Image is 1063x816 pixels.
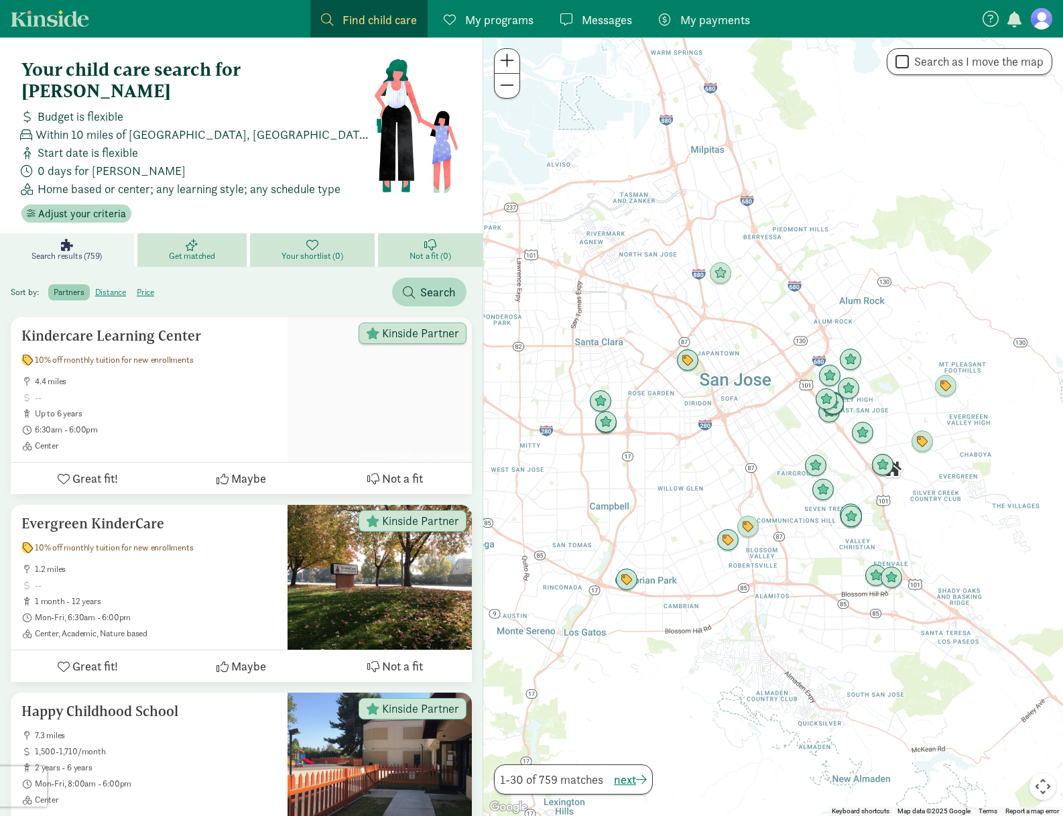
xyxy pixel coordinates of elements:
div: Click to see details [815,388,838,411]
h4: Your child care search for [PERSON_NAME] [21,59,373,102]
span: Start date is flexible [38,143,138,162]
span: Not a fit (0) [410,251,450,261]
button: Map camera controls [1029,773,1056,800]
span: 6:30am - 6:00pm [35,424,277,435]
span: Map data ©2025 Google [897,807,971,815]
button: Adjust your criteria [21,205,131,223]
span: Center [35,441,277,451]
span: 10% off monthly tuition for new enrollments [35,542,193,553]
button: Not a fit [318,463,472,494]
label: Search as I move the map [909,54,1044,70]
span: Search results (759) [32,251,102,261]
span: My payments [680,11,750,29]
span: 0 days for [PERSON_NAME] [38,162,186,180]
span: My programs [465,11,534,29]
span: 1,500-1,710/month [35,746,277,757]
span: Great fit! [72,657,118,675]
div: Click to see details [812,479,834,502]
span: Kinside Partner [382,703,459,715]
div: Click to see details [840,506,863,528]
span: Not a fit [382,469,423,487]
div: Click to see details [595,411,617,434]
div: Click to see details [934,375,957,398]
button: next [614,770,647,789]
span: 1.2 miles [35,564,277,575]
span: Great fit! [72,469,118,487]
span: Center [35,795,277,805]
button: Search [392,278,466,306]
div: Click to see details [818,401,840,424]
div: Click to see details [737,516,759,538]
div: Click to see details [840,504,863,527]
span: Kinside Partner [382,327,459,339]
button: Great fit! [11,463,164,494]
span: Maybe [231,657,266,675]
div: Click to see details [676,349,699,372]
a: Not a fit (0) [378,233,483,267]
span: 2 years - 6 years [35,762,277,773]
div: Click to see details [839,504,862,526]
button: Great fit! [11,650,164,682]
a: Terms [979,807,997,815]
div: Click to see details [880,567,903,589]
div: Click to see details [822,394,845,416]
div: Click to see details [851,422,874,445]
h5: Evergreen KinderCare [21,516,277,532]
span: Photo by [357,447,472,462]
a: Open this area in Google Maps (opens a new window) [487,799,531,816]
span: Maybe [231,469,266,487]
button: Not a fit [318,650,472,682]
div: Click to see details [709,262,732,285]
span: 4.4 miles [35,376,277,387]
span: Mon-Fri, 6:30am - 6:00pm [35,612,277,623]
span: Not a fit [382,657,423,675]
label: distance [90,284,131,300]
label: partners [48,284,89,300]
span: 1 month - 12 years [35,596,277,607]
span: Find child care [342,11,417,29]
span: Adjust your criteria [38,206,126,222]
span: Your shortlist (0) [282,251,342,261]
a: Report a map error [1005,807,1059,815]
span: Get matched [169,251,215,261]
button: Maybe [164,463,318,494]
img: Google [487,799,531,816]
span: 7.3 miles [35,730,277,741]
span: Search [420,283,456,301]
div: Click to see details [837,377,860,400]
div: Click to see details [589,390,612,413]
span: Mon-Fri, 8:00am - 6:00pm [35,778,277,789]
div: Click to see details [911,430,934,453]
h5: Happy Childhood School [21,703,277,719]
span: Sort by: [11,286,46,298]
div: Click to see details [839,349,862,371]
a: Get matched [137,233,250,267]
div: Click to see details [871,454,894,477]
span: Budget is flexible [38,107,123,125]
div: Click to see details [804,455,827,477]
span: Home based or center; any learning style; any schedule type [38,180,340,198]
span: Center, Academic, Nature based [35,628,277,639]
span: up to 6 years [35,408,277,419]
div: Click to see details [716,529,739,552]
span: Within 10 miles of [GEOGRAPHIC_DATA], [GEOGRAPHIC_DATA] 95121 [36,125,373,143]
div: Click to see details [615,569,638,591]
label: price [131,284,160,300]
div: Click to see details [881,458,903,481]
div: Click to see details [865,565,887,587]
a: Your shortlist (0) [250,233,378,267]
button: Maybe [164,650,318,682]
button: Keyboard shortcuts [832,807,889,816]
span: 10% off monthly tuition for new enrollments [35,355,193,365]
div: Click to see details [822,393,845,416]
div: Click to see details [818,365,841,388]
h5: Kindercare Learning Center [21,328,277,344]
span: Messages [582,11,632,29]
a: [PERSON_NAME] KinderCare [384,450,469,459]
a: Kinside [11,10,89,27]
span: Kinside Partner [382,515,459,527]
span: 1-30 of 759 matches [500,770,603,789]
